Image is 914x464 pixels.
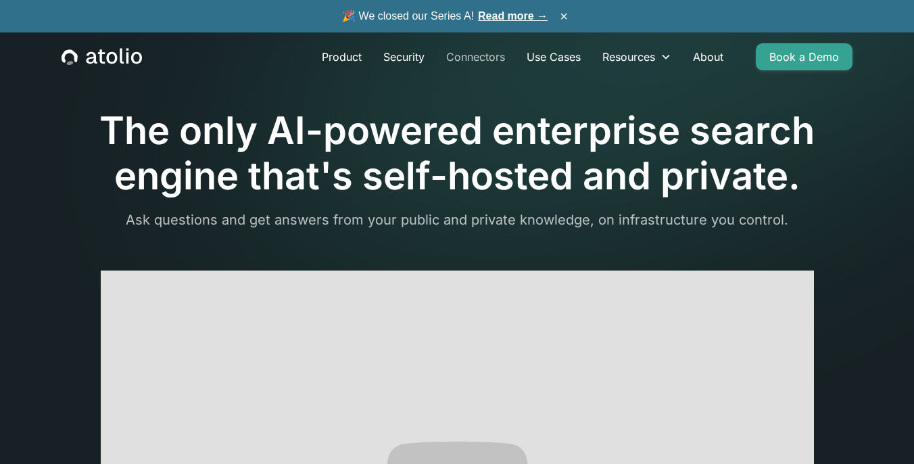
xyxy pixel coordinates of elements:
a: Read more → [478,10,548,22]
a: Use Cases [516,43,592,70]
a: Product [311,43,372,70]
a: home [62,48,142,66]
a: Book a Demo [756,43,852,70]
a: About [682,43,734,70]
div: Resources [592,43,682,70]
a: Security [372,43,435,70]
div: Resources [602,49,655,65]
button: × [556,9,572,24]
span: 🎉 We closed our Series A! [342,8,548,24]
h1: The only AI-powered enterprise search engine that's self-hosted and private. [62,108,852,199]
iframe: Chat Widget [846,399,914,464]
p: Ask questions and get answers from your public and private knowledge, on infrastructure you control. [62,210,852,230]
a: Connectors [435,43,516,70]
